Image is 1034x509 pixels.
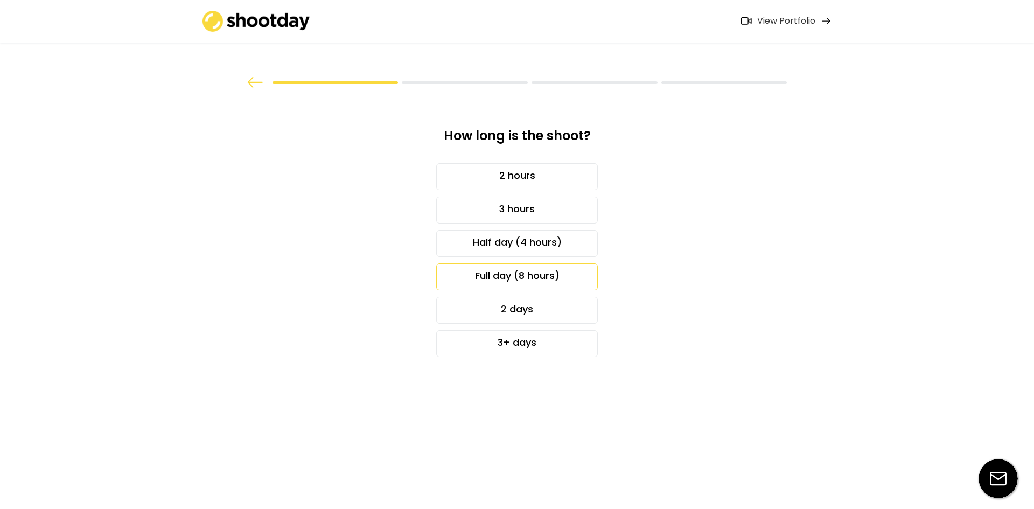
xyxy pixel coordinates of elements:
div: 2 days [436,297,598,324]
img: shootday_logo.png [202,11,310,32]
img: arrow%20back.svg [247,77,263,88]
img: email-icon%20%281%29.svg [979,459,1018,498]
div: 3+ days [436,330,598,357]
img: Icon%20feather-video%402x.png [741,17,752,25]
div: Half day (4 hours) [436,230,598,257]
div: How long is the shoot? [371,127,663,152]
div: View Portfolio [757,16,815,27]
div: 3 hours [436,197,598,224]
div: Full day (8 hours) [436,263,598,290]
div: 2 hours [436,163,598,190]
